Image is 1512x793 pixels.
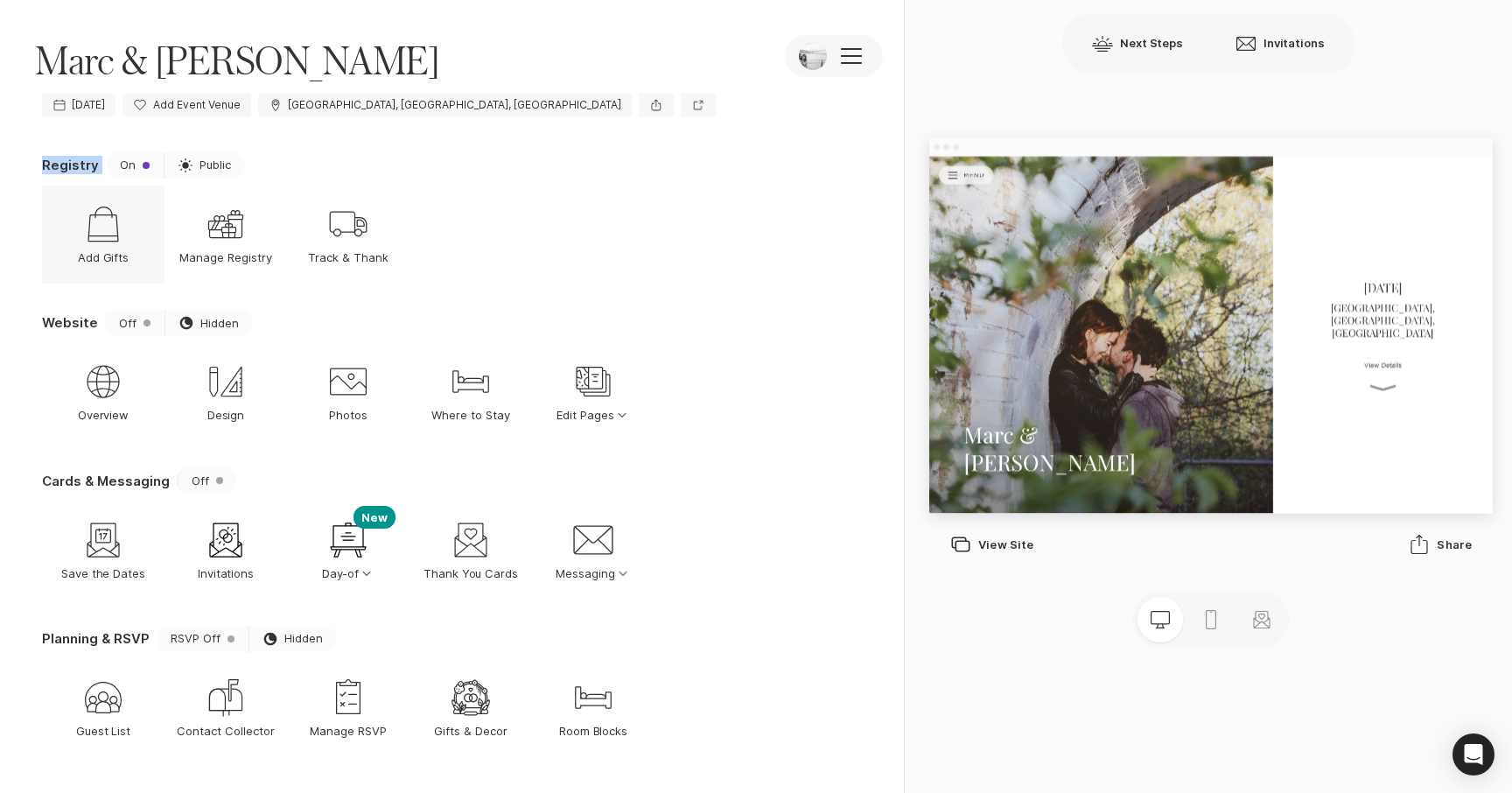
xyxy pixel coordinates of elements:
[76,723,131,739] p: Guest List
[450,677,492,719] div: Gifts & Decor
[42,472,170,490] p: Cards & Messaging
[327,361,369,403] div: Photos
[164,659,287,757] a: Contact Collector
[21,21,144,63] button: MENU
[78,407,129,423] p: Overview
[287,501,409,599] button: NewDay-of
[409,501,532,599] a: Thank You Cards
[177,723,274,739] p: Contact Collector
[164,152,245,179] button: Public
[572,361,614,403] div: Edit Pages
[164,343,287,441] a: Design
[327,677,369,719] div: Manage RSVP
[42,313,98,332] p: Website
[327,203,369,245] div: Track & Thank
[1071,23,1204,65] button: Next Steps
[450,519,492,561] div: Thank You Cards
[157,626,248,652] button: RSVP Off
[82,519,124,561] div: Save the Dates
[1200,609,1221,630] svg: Preview mobile
[1150,609,1171,630] svg: Preview desktop
[205,677,247,719] div: Contact Collector
[205,203,247,245] div: Manage Registry
[177,467,237,494] button: Off
[205,361,247,403] div: Design
[532,659,654,757] a: Room Blocks
[42,156,99,174] p: Registry
[42,186,164,284] a: Add Gifts
[556,407,630,423] p: Edit Pages
[82,677,124,719] div: Guest List
[258,93,632,117] a: [GEOGRAPHIC_DATA], [GEOGRAPHIC_DATA], [GEOGRAPHIC_DATA]
[556,565,631,581] p: Messaging
[42,659,164,757] a: Guest List
[532,343,654,441] button: Edit Pages
[61,565,146,581] p: Save the Dates
[164,310,253,336] a: Hidden
[327,519,369,561] div: Day-of
[329,407,367,423] p: Photos
[205,519,247,561] div: Invitations
[1409,534,1472,555] div: Share
[164,501,287,599] a: Invitations
[322,565,375,581] p: Day-of
[35,35,439,86] span: Marc & [PERSON_NAME]
[198,565,255,581] p: Invitations
[106,152,164,179] button: On
[310,723,387,739] p: Manage RSVP
[572,519,614,561] div: Messaging
[207,407,245,423] p: Design
[284,632,323,645] span: Hidden
[199,158,231,172] span: Public
[559,723,628,739] p: Room Blocks
[409,659,532,757] a: Gifts & Decor
[1251,609,1272,630] svg: Preview matching stationery
[409,343,532,441] a: Where to Stay
[287,186,409,284] a: Track & Thank
[42,93,115,117] a: [DATE]
[572,677,614,719] div: Room Blocks
[248,626,337,652] button: Hidden
[681,93,716,117] a: Preview website
[1214,23,1346,65] button: Invitations
[153,99,241,111] p: Add Event Venue
[78,249,129,265] p: Add Gifts
[105,310,164,336] button: Off
[353,506,395,529] p: New
[164,186,287,284] a: Manage Registry
[200,315,239,331] span: Hidden
[72,99,105,111] span: [DATE]
[82,203,124,245] div: Add Gifts
[287,343,409,441] a: Photos
[431,407,510,423] p: Where to Stay
[1452,733,1494,775] div: Open Intercom Messenger
[122,93,250,117] a: Add Event Venue
[82,361,124,403] div: Overview
[179,249,272,265] p: Manage Registry
[42,629,150,648] p: Planning & RSVP
[308,249,388,265] p: Track & Thank
[950,534,1033,555] div: View Site
[450,361,492,403] div: Where to Stay
[423,565,519,581] p: Thank You Cards
[287,659,409,757] a: Manage RSVP
[799,42,827,70] img: Event Photo
[42,343,164,441] a: Overview
[42,501,164,599] a: Save the Dates
[434,723,507,739] p: Gifts & Decor
[532,501,654,599] button: Messaging
[639,93,674,117] button: Share event information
